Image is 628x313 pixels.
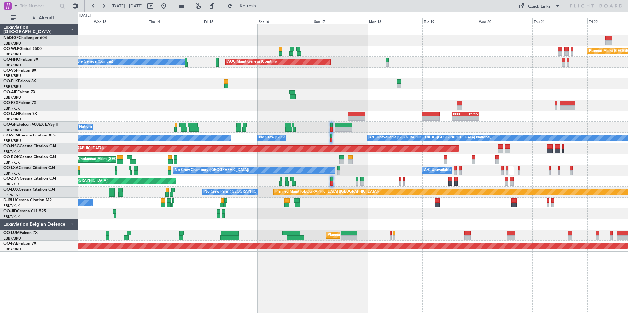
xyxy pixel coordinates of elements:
a: EBKT/KJK [3,171,20,176]
a: OO-SLMCessna Citation XLS [3,134,56,137]
a: OO-LUXCessna Citation CJ4 [3,188,55,192]
span: OO-FSX [3,101,18,105]
span: OO-NSG [3,144,20,148]
input: Trip Number [20,1,58,11]
a: OO-FAEFalcon 7X [3,242,36,246]
div: - [465,116,478,120]
span: D-IBLU [3,198,16,202]
span: OO-ROK [3,155,20,159]
span: OO-AIE [3,90,17,94]
div: [DATE] [79,13,91,19]
div: Planned Maint [GEOGRAPHIC_DATA] ([GEOGRAPHIC_DATA]) [275,187,379,197]
div: AOG Maint Geneva (Cointrin) [227,57,277,67]
div: KVNY [465,112,478,116]
a: OO-LAHFalcon 7X [3,112,37,116]
a: OO-JIDCessna CJ1 525 [3,209,46,213]
a: EBBR/BRU [3,84,21,89]
a: OO-VSFFalcon 8X [3,69,36,73]
a: EBKT/KJK [3,149,20,154]
a: EBBR/BRU [3,95,21,100]
div: EBBR [453,112,465,116]
a: LFSN/ENC [3,193,21,198]
div: A/C Unavailable [GEOGRAPHIC_DATA] ([GEOGRAPHIC_DATA] National) [369,133,491,143]
span: OO-LXA [3,166,19,170]
span: OO-WLP [3,47,19,51]
span: OO-HHO [3,58,20,62]
span: OO-FAE [3,242,18,246]
span: OO-JID [3,209,17,213]
a: EBKT/KJK [3,106,20,111]
div: No Crew Paris ([GEOGRAPHIC_DATA]) [204,187,269,197]
a: EBBR/BRU [3,128,21,133]
div: Sun 17 [313,18,368,24]
div: Mon 18 [368,18,422,24]
a: EBBR/BRU [3,117,21,122]
a: OO-HHOFalcon 8X [3,58,38,62]
a: D-IBLUCessna Citation M2 [3,198,52,202]
a: OO-ROKCessna Citation CJ4 [3,155,56,159]
a: OO-FSXFalcon 7X [3,101,36,105]
div: Planned Maint [GEOGRAPHIC_DATA] ([GEOGRAPHIC_DATA] National) [328,230,447,240]
a: EBBR/BRU [3,138,21,143]
a: OO-WLPGlobal 5500 [3,47,42,51]
span: Refresh [234,4,262,8]
a: EBKT/KJK [3,203,20,208]
span: OO-LUX [3,188,19,192]
button: Quick Links [515,1,564,11]
span: OO-LUM [3,231,20,235]
span: OO-SLM [3,134,19,137]
div: Sat 16 [258,18,312,24]
button: All Aircraft [7,13,71,23]
div: Quick Links [528,3,550,10]
span: [DATE] - [DATE] [112,3,143,9]
a: OO-LXACessna Citation CJ4 [3,166,55,170]
div: - [453,116,465,120]
a: EBKT/KJK [3,214,20,219]
span: OO-ELK [3,79,18,83]
div: A/C Unavailable [424,165,451,175]
div: Wed 20 [478,18,532,24]
div: Thu 14 [148,18,203,24]
span: OO-VSF [3,69,18,73]
a: N604GFChallenger 604 [3,36,47,40]
a: OO-AIEFalcon 7X [3,90,35,94]
a: EBBR/BRU [3,247,21,252]
div: A/C Unavailable Geneva (Cointrin) [56,57,113,67]
button: Refresh [224,1,264,11]
a: EBKT/KJK [3,160,20,165]
span: OO-LAH [3,112,19,116]
a: EBKT/KJK [3,182,20,187]
a: EBBR/BRU [3,236,21,241]
a: OO-GPEFalcon 900EX EASy II [3,123,58,127]
a: OO-ZUNCessna Citation CJ4 [3,177,56,181]
a: EBBR/BRU [3,41,21,46]
a: EBBR/BRU [3,63,21,68]
a: EBBR/BRU [3,73,21,78]
span: OO-GPE [3,123,19,127]
div: Fri 15 [203,18,258,24]
div: No Crew Chambery ([GEOGRAPHIC_DATA]) [175,165,249,175]
div: Tue 19 [422,18,477,24]
a: OO-ELKFalcon 8X [3,79,36,83]
div: Thu 21 [532,18,587,24]
a: OO-NSGCessna Citation CJ4 [3,144,56,148]
span: OO-ZUN [3,177,20,181]
span: N604GF [3,36,19,40]
span: All Aircraft [17,16,69,20]
a: OO-LUMFalcon 7X [3,231,38,235]
a: EBBR/BRU [3,52,21,57]
div: Wed 13 [93,18,147,24]
div: No Crew [GEOGRAPHIC_DATA] ([GEOGRAPHIC_DATA] National) [259,133,369,143]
